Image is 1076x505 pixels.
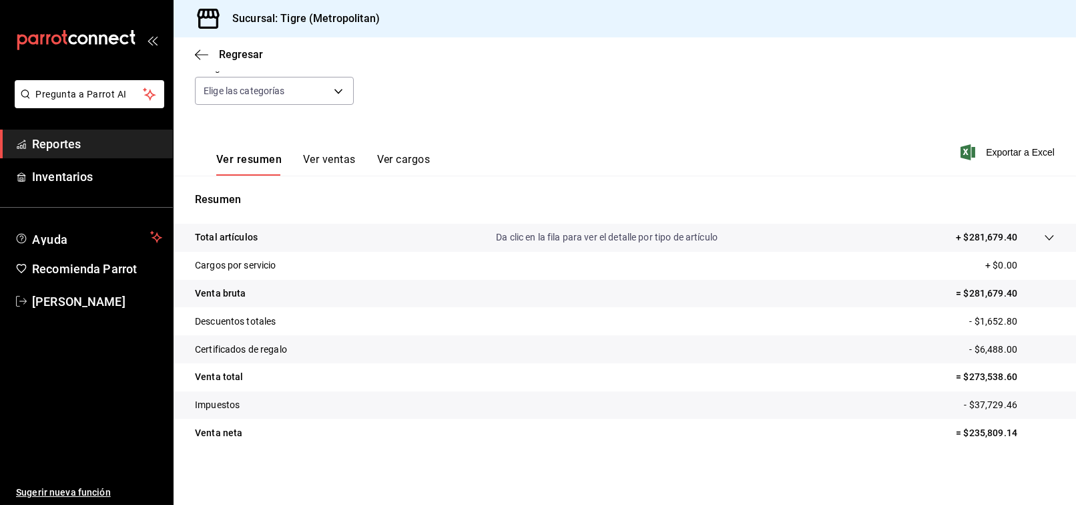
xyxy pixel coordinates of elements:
[195,230,258,244] p: Total artículos
[222,11,380,27] h3: Sucursal: Tigre (Metropolitan)
[195,315,276,329] p: Descuentos totales
[195,48,263,61] button: Regresar
[195,343,287,357] p: Certificados de regalo
[496,230,718,244] p: Da clic en la fila para ver el detalle por tipo de artículo
[195,370,243,384] p: Venta total
[195,287,246,301] p: Venta bruta
[195,426,242,440] p: Venta neta
[216,153,430,176] div: navigation tabs
[195,259,276,273] p: Cargos por servicio
[195,398,240,412] p: Impuestos
[963,144,1055,160] button: Exportar a Excel
[970,315,1055,329] p: - $1,652.80
[964,398,1055,412] p: - $37,729.46
[32,168,162,186] span: Inventarios
[377,153,431,176] button: Ver cargos
[956,426,1055,440] p: = $235,809.14
[16,486,162,500] span: Sugerir nueva función
[32,229,145,245] span: Ayuda
[303,153,356,176] button: Ver ventas
[219,48,263,61] span: Regresar
[216,153,282,176] button: Ver resumen
[956,230,1017,244] p: + $281,679.40
[32,135,162,153] span: Reportes
[147,35,158,45] button: open_drawer_menu
[204,84,285,98] span: Elige las categorías
[32,260,162,278] span: Recomienda Parrot
[195,192,1055,208] p: Resumen
[956,370,1055,384] p: = $273,538.60
[956,287,1055,301] p: = $281,679.40
[985,259,1055,273] p: + $0.00
[970,343,1055,357] p: - $6,488.00
[32,293,162,311] span: [PERSON_NAME]
[9,97,164,111] a: Pregunta a Parrot AI
[36,88,144,102] span: Pregunta a Parrot AI
[15,80,164,108] button: Pregunta a Parrot AI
